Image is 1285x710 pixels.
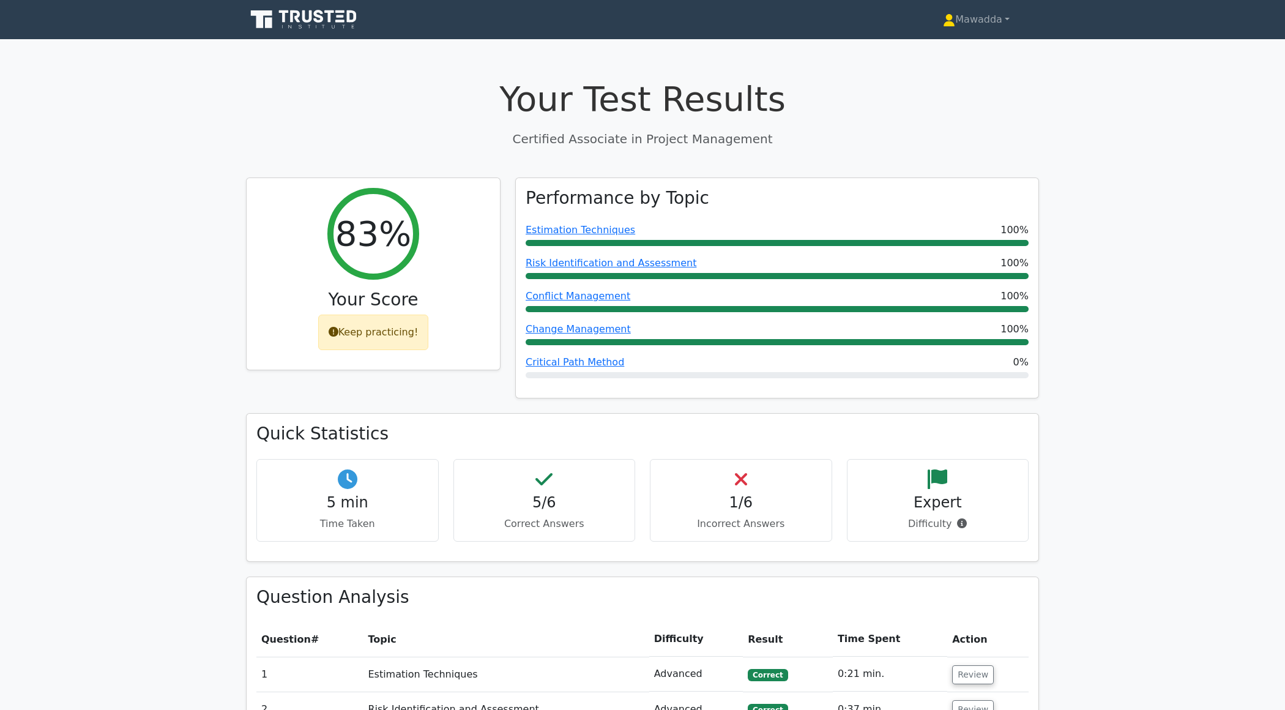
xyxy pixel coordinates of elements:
[464,494,625,512] h4: 5/6
[952,665,994,684] button: Review
[246,78,1039,119] h1: Your Test Results
[1000,223,1029,237] span: 100%
[649,622,743,657] th: Difficulty
[256,290,490,310] h3: Your Score
[1000,256,1029,271] span: 100%
[833,657,947,692] td: 0:21 min.
[464,517,625,531] p: Correct Answers
[318,315,429,350] div: Keep practicing!
[748,669,788,681] span: Correct
[857,494,1019,512] h4: Expert
[526,188,709,209] h3: Performance by Topic
[1000,289,1029,304] span: 100%
[743,622,833,657] th: Result
[256,587,1029,608] h3: Question Analysis
[335,213,411,254] h2: 83%
[363,657,649,692] td: Estimation Techniques
[649,657,743,692] td: Advanced
[256,424,1029,444] h3: Quick Statistics
[833,622,947,657] th: Time Spent
[526,323,631,335] a: Change Management
[267,517,428,531] p: Time Taken
[660,517,822,531] p: Incorrect Answers
[660,494,822,512] h4: 1/6
[256,622,363,657] th: #
[526,290,630,302] a: Conflict Management
[857,517,1019,531] p: Difficulty
[526,356,624,368] a: Critical Path Method
[261,633,311,645] span: Question
[246,130,1039,148] p: Certified Associate in Project Management
[256,657,363,692] td: 1
[526,224,635,236] a: Estimation Techniques
[1000,322,1029,337] span: 100%
[267,494,428,512] h4: 5 min
[947,622,1029,657] th: Action
[1013,355,1029,370] span: 0%
[526,257,696,269] a: Risk Identification and Assessment
[363,622,649,657] th: Topic
[914,7,1039,32] a: Mawadda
